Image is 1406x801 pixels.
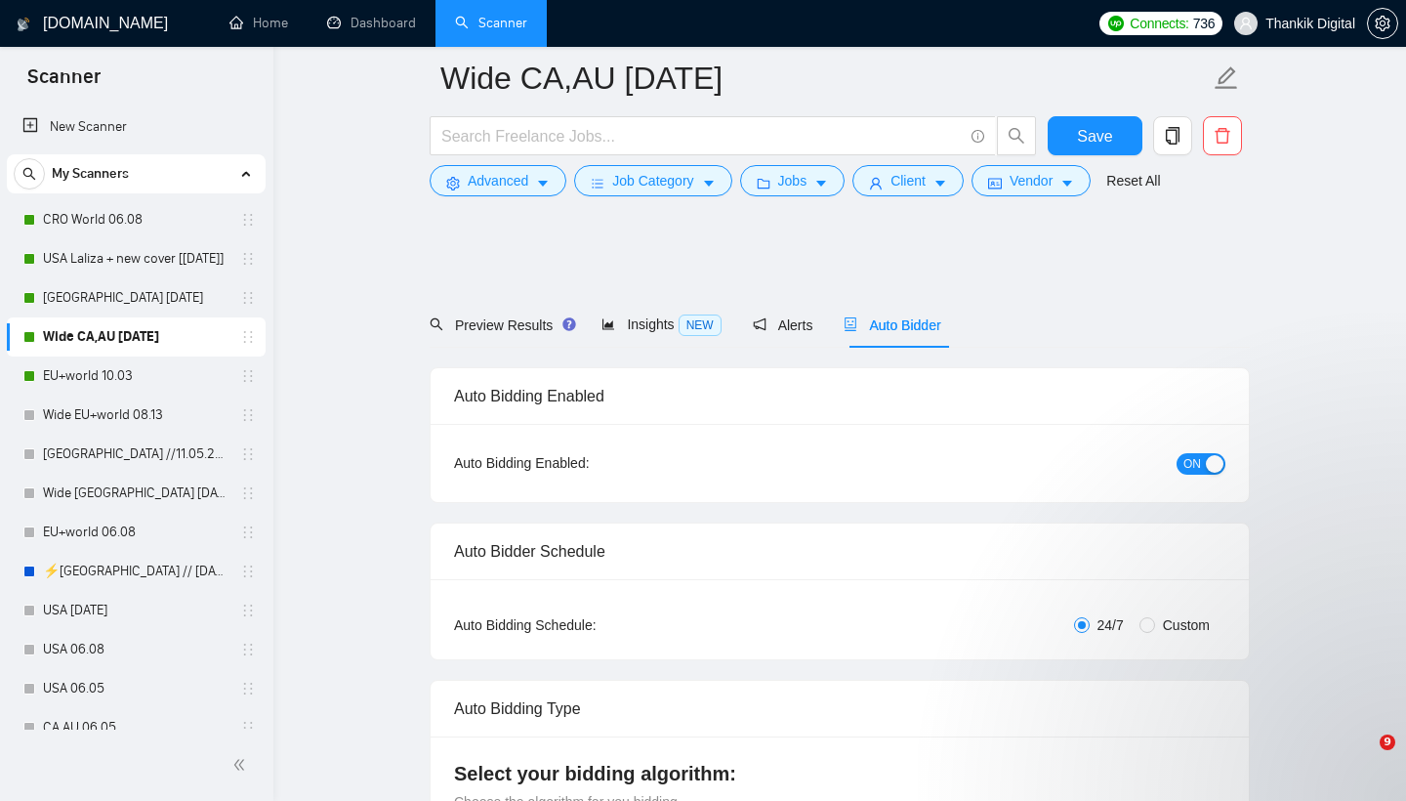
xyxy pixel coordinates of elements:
[7,107,266,147] li: New Scanner
[43,474,228,513] a: Wide [GEOGRAPHIC_DATA] [DATE]
[12,63,116,104] span: Scanner
[1193,13,1215,34] span: 736
[455,15,527,31] a: searchScanner
[757,176,770,190] span: folder
[15,167,44,181] span: search
[997,116,1036,155] button: search
[601,316,721,332] span: Insights
[43,200,228,239] a: CRO World 06.08
[441,124,963,148] input: Search Freelance Jobs...
[1368,16,1397,31] span: setting
[43,239,228,278] a: USA Laliza + new cover [[DATE]]
[468,170,528,191] span: Advanced
[740,165,846,196] button: folderJobscaret-down
[240,368,256,384] span: holder
[43,708,228,747] a: CA,AU 06.05
[43,513,228,552] a: EU+world 06.08
[1340,735,1386,781] iframe: Intercom live chat
[454,524,1225,579] div: Auto Bidder Schedule
[1239,17,1253,30] span: user
[844,317,857,331] span: robot
[1214,65,1239,91] span: edit
[972,130,984,143] span: info-circle
[1130,13,1188,34] span: Connects:
[679,315,722,336] span: NEW
[240,329,256,345] span: holder
[1204,127,1241,145] span: delete
[844,317,940,333] span: Auto Bidder
[1077,124,1112,148] span: Save
[240,290,256,306] span: holder
[43,278,228,317] a: [GEOGRAPHIC_DATA] [DATE]
[454,368,1225,424] div: Auto Bidding Enabled
[814,176,828,190] span: caret-down
[1203,116,1242,155] button: delete
[1060,176,1074,190] span: caret-down
[430,317,570,333] span: Preview Results
[1183,453,1201,475] span: ON
[852,165,964,196] button: userClientcaret-down
[232,755,252,775] span: double-left
[536,176,550,190] span: caret-down
[240,251,256,267] span: holder
[440,54,1210,103] input: Scanner name...
[1367,16,1398,31] a: setting
[327,15,416,31] a: dashboardDashboard
[591,176,604,190] span: bars
[778,170,807,191] span: Jobs
[1153,116,1192,155] button: copy
[14,158,45,190] button: search
[454,760,1225,787] h4: Select your bidding algorithm:
[998,127,1035,145] span: search
[240,212,256,228] span: holder
[43,396,228,435] a: Wide EU+world 08.13
[1108,16,1124,31] img: upwork-logo.png
[988,176,1002,190] span: idcard
[43,317,228,357] a: Wide CA,AU [DATE]
[240,603,256,618] span: holder
[1154,127,1191,145] span: copy
[240,485,256,501] span: holder
[43,552,228,591] a: ⚡️[GEOGRAPHIC_DATA] // [DATE] // (400$ +)
[240,407,256,423] span: holder
[17,9,30,40] img: logo
[1106,170,1160,191] a: Reset All
[43,669,228,708] a: USA 06.05
[1380,735,1395,750] span: 9
[454,614,711,636] div: Auto Bidding Schedule:
[240,681,256,696] span: holder
[1048,116,1142,155] button: Save
[430,165,566,196] button: settingAdvancedcaret-down
[43,630,228,669] a: USA 06.08
[933,176,947,190] span: caret-down
[22,107,250,147] a: New Scanner
[240,642,256,657] span: holder
[972,165,1091,196] button: idcardVendorcaret-down
[560,316,578,333] div: Tooltip anchor
[454,452,711,474] div: Auto Bidding Enabled:
[869,176,883,190] span: user
[1367,8,1398,39] button: setting
[240,446,256,462] span: holder
[43,435,228,474] a: [GEOGRAPHIC_DATA] //11.05.2024// $1000+
[52,154,129,193] span: My Scanners
[454,681,1225,737] div: Auto Bidding Type
[1010,170,1053,191] span: Vendor
[430,317,443,331] span: search
[753,317,813,333] span: Alerts
[43,357,228,396] a: EU+world 10.03
[574,165,731,196] button: barsJob Categorycaret-down
[240,720,256,736] span: holder
[612,170,693,191] span: Job Category
[702,176,716,190] span: caret-down
[229,15,288,31] a: homeHome
[43,591,228,630] a: USA [DATE]
[240,525,256,540] span: holder
[446,176,460,190] span: setting
[753,317,766,331] span: notification
[240,564,256,579] span: holder
[890,170,926,191] span: Client
[601,317,615,331] span: area-chart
